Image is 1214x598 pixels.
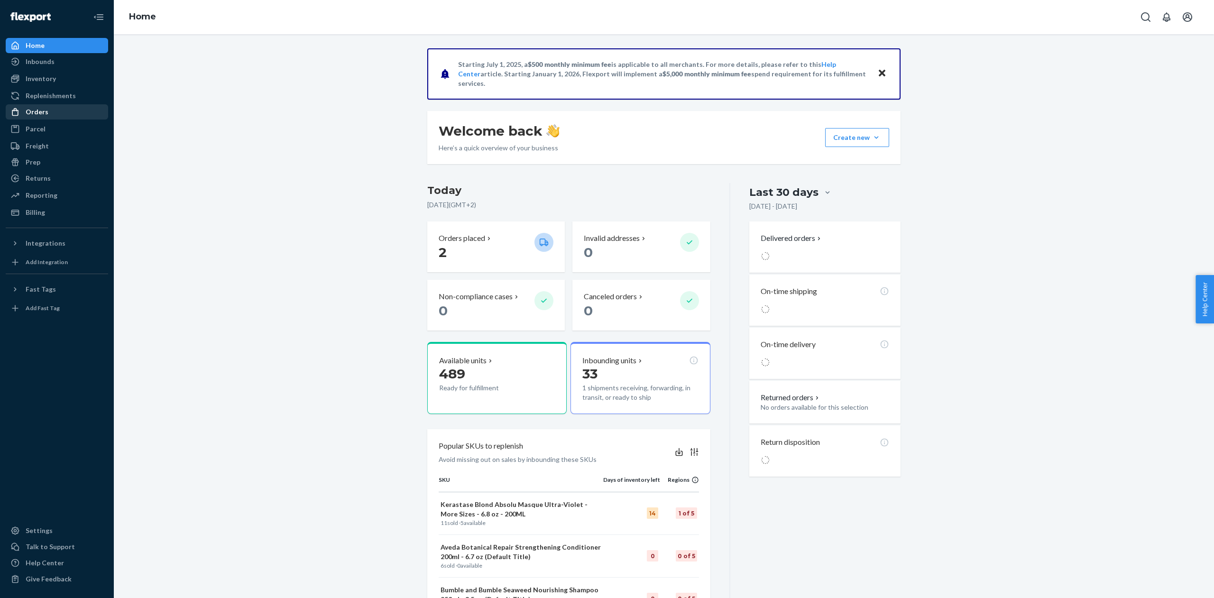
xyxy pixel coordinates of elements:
[26,542,75,552] div: Talk to Support
[439,244,447,260] span: 2
[584,291,637,302] p: Canceled orders
[441,500,601,519] p: Kerastase Blond Absolu Masque Ultra-Violet - More Sizes - 6.8 oz - 200ML
[6,155,108,170] a: Prep
[6,88,108,103] a: Replenishments
[26,558,64,568] div: Help Center
[6,205,108,220] a: Billing
[572,280,710,331] button: Canceled orders 0
[6,104,108,120] a: Orders
[749,202,797,211] p: [DATE] - [DATE]
[6,236,108,251] button: Integrations
[427,342,567,414] button: Available units489Ready for fulfillment
[26,57,55,66] div: Inbounds
[441,519,601,527] p: sold · available
[439,303,448,319] span: 0
[89,8,108,27] button: Close Navigation
[761,437,820,448] p: Return disposition
[26,526,53,535] div: Settings
[6,523,108,538] a: Settings
[6,171,108,186] a: Returns
[26,258,68,266] div: Add Integration
[26,74,56,83] div: Inventory
[26,107,48,117] div: Orders
[439,233,485,244] p: Orders placed
[441,543,601,561] p: Aveda Botanical Repair Strengthening Conditioner 200ml - 6.7 oz (Default Title)
[439,366,465,382] span: 489
[427,183,710,198] h3: Today
[427,280,565,331] button: Non-compliance cases 0
[647,507,658,519] div: 14
[26,124,46,134] div: Parcel
[427,221,565,272] button: Orders placed 2
[6,555,108,570] a: Help Center
[439,383,527,393] p: Ready for fulfillment
[761,286,817,297] p: On-time shipping
[6,255,108,270] a: Add Integration
[439,143,560,153] p: Here’s a quick overview of your business
[570,342,710,414] button: Inbounding units331 shipments receiving, forwarding, in transit, or ready to ship
[546,124,560,138] img: hand-wave emoji
[26,304,60,312] div: Add Fast Tag
[582,366,598,382] span: 33
[26,141,49,151] div: Freight
[439,291,513,302] p: Non-compliance cases
[6,71,108,86] a: Inventory
[761,403,889,412] p: No orders available for this selection
[26,574,72,584] div: Give Feedback
[528,60,611,68] span: $500 monthly minimum fee
[439,455,597,464] p: Avoid missing out on sales by inbounding these SKUs
[582,383,698,402] p: 1 shipments receiving, forwarding, in transit, or ready to ship
[26,174,51,183] div: Returns
[6,138,108,154] a: Freight
[427,200,710,210] p: [DATE] ( GMT+2 )
[676,507,697,519] div: 1 of 5
[676,550,697,561] div: 0 of 5
[441,561,601,570] p: sold · available
[582,355,636,366] p: Inbounding units
[26,91,76,101] div: Replenishments
[761,233,823,244] button: Delivered orders
[6,121,108,137] a: Parcel
[876,67,888,81] button: Close
[749,185,819,200] div: Last 30 days
[761,392,821,403] p: Returned orders
[458,60,868,88] p: Starting July 1, 2025, a is applicable to all merchants. For more details, please refer to this a...
[761,339,816,350] p: On-time delivery
[460,519,464,526] span: 5
[6,539,108,554] a: Talk to Support
[825,128,889,147] button: Create new
[439,476,603,492] th: SKU
[10,12,51,22] img: Flexport logo
[1136,8,1155,27] button: Open Search Box
[584,303,593,319] span: 0
[647,550,658,561] div: 0
[439,355,487,366] p: Available units
[439,122,560,139] h1: Welcome back
[6,188,108,203] a: Reporting
[457,562,460,569] span: 0
[603,476,660,492] th: Days of inventory left
[26,41,45,50] div: Home
[662,70,751,78] span: $5,000 monthly minimum fee
[26,191,57,200] div: Reporting
[26,208,45,217] div: Billing
[129,11,156,22] a: Home
[6,38,108,53] a: Home
[6,301,108,316] a: Add Fast Tag
[1157,8,1176,27] button: Open notifications
[660,476,699,484] div: Regions
[1196,275,1214,323] button: Help Center
[439,441,523,451] p: Popular SKUs to replenish
[26,239,65,248] div: Integrations
[26,157,40,167] div: Prep
[6,282,108,297] button: Fast Tags
[121,3,164,31] ol: breadcrumbs
[584,233,640,244] p: Invalid addresses
[572,221,710,272] button: Invalid addresses 0
[441,562,444,569] span: 6
[26,285,56,294] div: Fast Tags
[6,54,108,69] a: Inbounds
[1178,8,1197,27] button: Open account menu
